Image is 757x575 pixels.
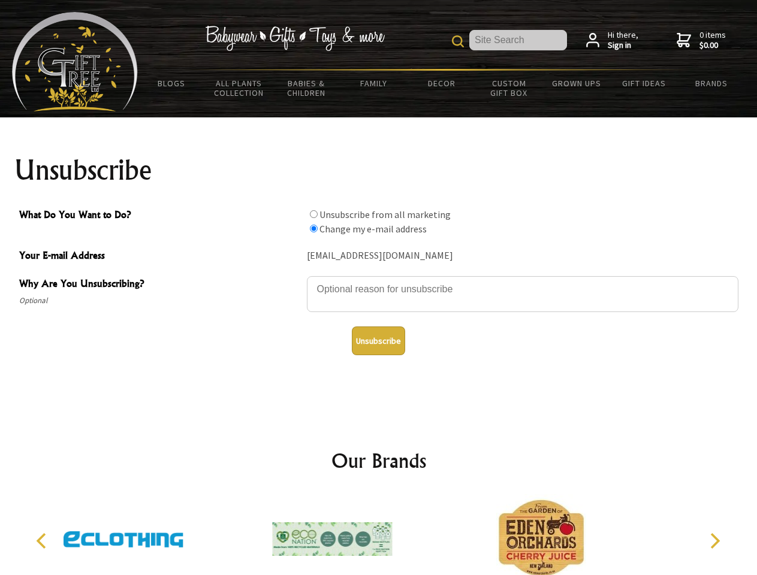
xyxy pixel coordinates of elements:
[24,446,734,475] h2: Our Brands
[19,248,301,265] span: Your E-mail Address
[14,156,743,184] h1: Unsubscribe
[475,71,543,105] a: Custom Gift Box
[273,71,340,105] a: Babies & Children
[542,71,610,96] a: Grown Ups
[307,247,738,265] div: [EMAIL_ADDRESS][DOMAIN_NAME]
[352,326,405,355] button: Unsubscribe
[319,223,427,235] label: Change my e-mail address
[408,71,475,96] a: Decor
[610,71,678,96] a: Gift Ideas
[12,12,138,111] img: Babyware - Gifts - Toys and more...
[206,71,273,105] a: All Plants Collection
[319,208,451,220] label: Unsubscribe from all marketing
[608,40,638,51] strong: Sign in
[307,276,738,312] textarea: Why Are You Unsubscribing?
[677,30,726,51] a: 0 items$0.00
[205,26,385,51] img: Babywear - Gifts - Toys & more
[699,40,726,51] strong: $0.00
[701,528,728,554] button: Next
[608,30,638,51] span: Hi there,
[340,71,408,96] a: Family
[138,71,206,96] a: BLOGS
[310,210,318,218] input: What Do You Want to Do?
[586,30,638,51] a: Hi there,Sign in
[310,225,318,232] input: What Do You Want to Do?
[678,71,746,96] a: Brands
[19,276,301,293] span: Why Are You Unsubscribing?
[452,35,464,47] img: product search
[469,30,567,50] input: Site Search
[30,528,56,554] button: Previous
[19,293,301,308] span: Optional
[19,207,301,225] span: What Do You Want to Do?
[699,29,726,51] span: 0 items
